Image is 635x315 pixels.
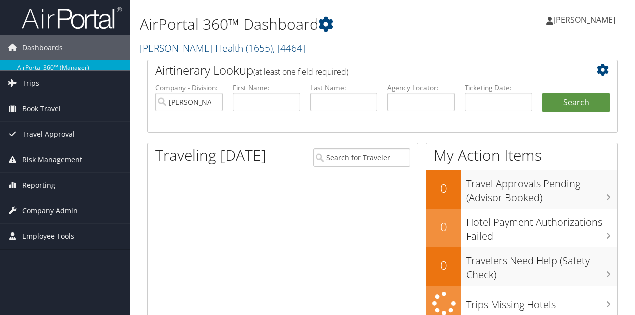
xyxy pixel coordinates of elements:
[426,257,461,274] h2: 0
[310,83,377,93] label: Last Name:
[426,247,617,286] a: 0Travelers Need Help (Safety Check)
[466,210,617,243] h3: Hotel Payment Authorizations Failed
[22,6,122,30] img: airportal-logo.png
[426,145,617,166] h1: My Action Items
[22,35,63,60] span: Dashboards
[22,224,74,249] span: Employee Tools
[22,96,61,121] span: Book Travel
[542,93,610,113] button: Search
[546,5,625,35] a: [PERSON_NAME]
[22,122,75,147] span: Travel Approval
[426,170,617,208] a: 0Travel Approvals Pending (Advisor Booked)
[273,41,305,55] span: , [ 4464 ]
[22,71,39,96] span: Trips
[466,172,617,205] h3: Travel Approvals Pending (Advisor Booked)
[313,148,411,167] input: Search for Traveler
[246,41,273,55] span: ( 1655 )
[466,249,617,282] h3: Travelers Need Help (Safety Check)
[253,66,348,77] span: (at least one field required)
[233,83,300,93] label: First Name:
[466,293,617,312] h3: Trips Missing Hotels
[426,209,617,247] a: 0Hotel Payment Authorizations Failed
[465,83,532,93] label: Ticketing Date:
[140,41,305,55] a: [PERSON_NAME] Health
[426,180,461,197] h2: 0
[155,145,266,166] h1: Traveling [DATE]
[426,218,461,235] h2: 0
[140,14,463,35] h1: AirPortal 360™ Dashboard
[155,83,223,93] label: Company - Division:
[22,198,78,223] span: Company Admin
[387,83,455,93] label: Agency Locator:
[553,14,615,25] span: [PERSON_NAME]
[155,62,571,79] h2: Airtinerary Lookup
[22,173,55,198] span: Reporting
[22,147,82,172] span: Risk Management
